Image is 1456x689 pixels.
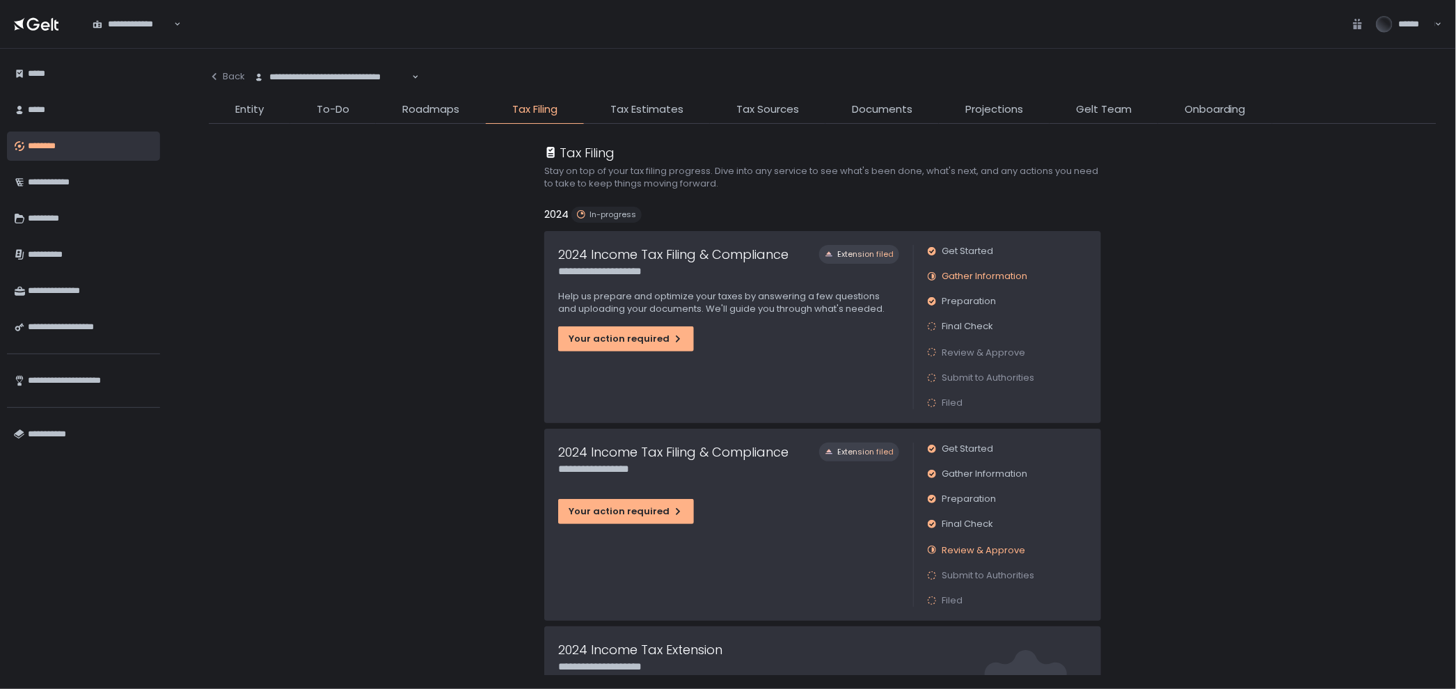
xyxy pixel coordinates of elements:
[558,245,789,264] h1: 2024 Income Tax Filing & Compliance
[544,143,615,162] div: Tax Filing
[558,290,899,315] p: Help us prepare and optimize your taxes by answering a few questions and uploading your documents...
[942,493,996,505] span: Preparation
[942,245,993,258] span: Get Started
[558,640,722,659] h1: 2024 Income Tax Extension
[837,249,894,260] span: Extension filed
[569,333,683,345] div: Your action required
[965,102,1023,118] span: Projections
[172,17,173,31] input: Search for option
[558,499,694,524] button: Your action required
[558,443,789,461] h1: 2024 Income Tax Filing & Compliance
[942,397,963,409] span: Filed
[610,102,683,118] span: Tax Estimates
[402,102,459,118] span: Roadmaps
[317,102,349,118] span: To-Do
[209,63,245,90] button: Back
[942,518,993,530] span: Final Check
[942,295,996,308] span: Preparation
[544,165,1101,190] h2: Stay on top of your tax filing progress. Dive into any service to see what's been done, what's ne...
[410,70,411,84] input: Search for option
[942,346,1025,359] span: Review & Approve
[544,207,569,223] h2: 2024
[942,468,1027,480] span: Gather Information
[852,102,912,118] span: Documents
[837,447,894,457] span: Extension filed
[209,70,245,83] div: Back
[245,63,419,92] div: Search for option
[558,326,694,351] button: Your action required
[942,544,1025,557] span: Review & Approve
[942,270,1027,283] span: Gather Information
[569,505,683,518] div: Your action required
[235,102,264,118] span: Entity
[589,209,636,220] span: In-progress
[1185,102,1246,118] span: Onboarding
[942,569,1034,582] span: Submit to Authorities
[942,372,1034,384] span: Submit to Authorities
[84,9,181,38] div: Search for option
[512,102,557,118] span: Tax Filing
[942,594,963,607] span: Filed
[1076,102,1132,118] span: Gelt Team
[942,443,993,455] span: Get Started
[942,320,993,333] span: Final Check
[736,102,799,118] span: Tax Sources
